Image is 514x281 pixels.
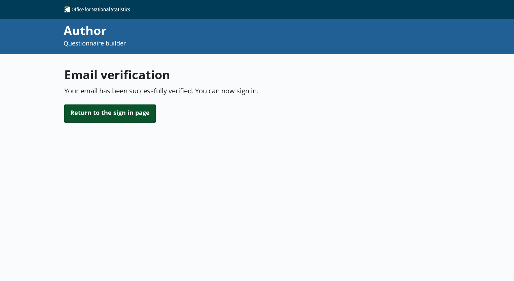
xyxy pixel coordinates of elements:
[64,39,344,48] p: Questionnaire builder
[64,22,344,39] div: Author
[64,86,261,95] p: Your email has been successfully verified. You can now sign in.
[64,66,316,83] h1: Email verification
[64,104,156,122] button: Return to the sign in page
